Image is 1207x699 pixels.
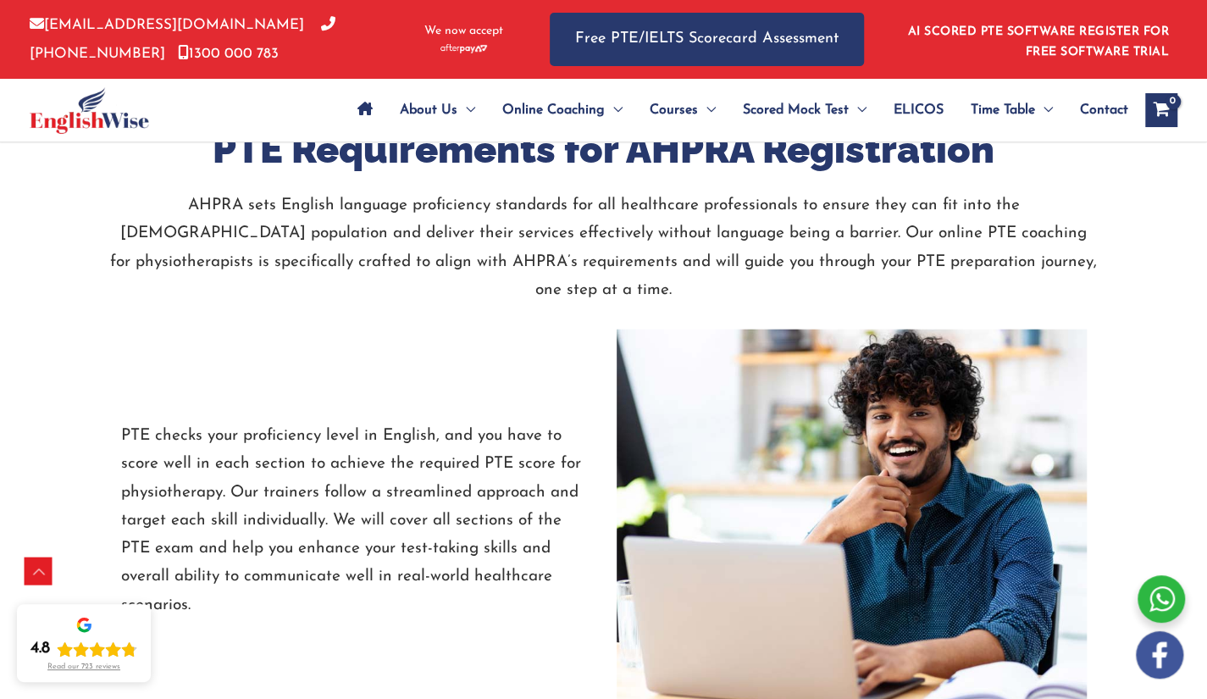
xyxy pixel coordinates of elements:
[880,80,957,140] a: ELICOS
[400,80,457,140] span: About Us
[457,80,475,140] span: Menu Toggle
[30,639,50,659] div: 4.8
[108,191,1099,304] p: AHPRA sets English language proficiency standards for all healthcare professionals to ensure they...
[1080,80,1128,140] span: Contact
[424,23,503,40] span: We now accept
[1066,80,1128,140] a: Contact
[908,25,1170,58] a: AI SCORED PTE SOFTWARE REGISTER FOR FREE SOFTWARE TRIAL
[502,80,605,140] span: Online Coaching
[550,13,864,66] a: Free PTE/IELTS Scorecard Assessment
[30,639,137,659] div: Rating: 4.8 out of 5
[1136,631,1183,679] img: white-facebook.png
[386,80,489,140] a: About UsMenu Toggle
[121,422,591,619] p: PTE checks your proficiency level in English, and you have to score well in each section to achie...
[489,80,636,140] a: Online CoachingMenu Toggle
[1145,93,1177,127] a: View Shopping Cart, empty
[894,80,944,140] span: ELICOS
[698,80,716,140] span: Menu Toggle
[47,663,120,672] div: Read our 723 reviews
[30,18,335,60] a: [PHONE_NUMBER]
[971,80,1035,140] span: Time Table
[108,125,1099,175] h2: PTE Requirements for AHPRA Registration
[30,87,149,134] img: cropped-ew-logo
[729,80,880,140] a: Scored Mock TestMenu Toggle
[30,18,304,32] a: [EMAIL_ADDRESS][DOMAIN_NAME]
[1035,80,1053,140] span: Menu Toggle
[440,44,487,53] img: Afterpay-Logo
[957,80,1066,140] a: Time TableMenu Toggle
[898,12,1177,67] aside: Header Widget 1
[743,80,849,140] span: Scored Mock Test
[178,47,279,61] a: 1300 000 783
[344,80,1128,140] nav: Site Navigation: Main Menu
[605,80,623,140] span: Menu Toggle
[650,80,698,140] span: Courses
[849,80,866,140] span: Menu Toggle
[636,80,729,140] a: CoursesMenu Toggle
